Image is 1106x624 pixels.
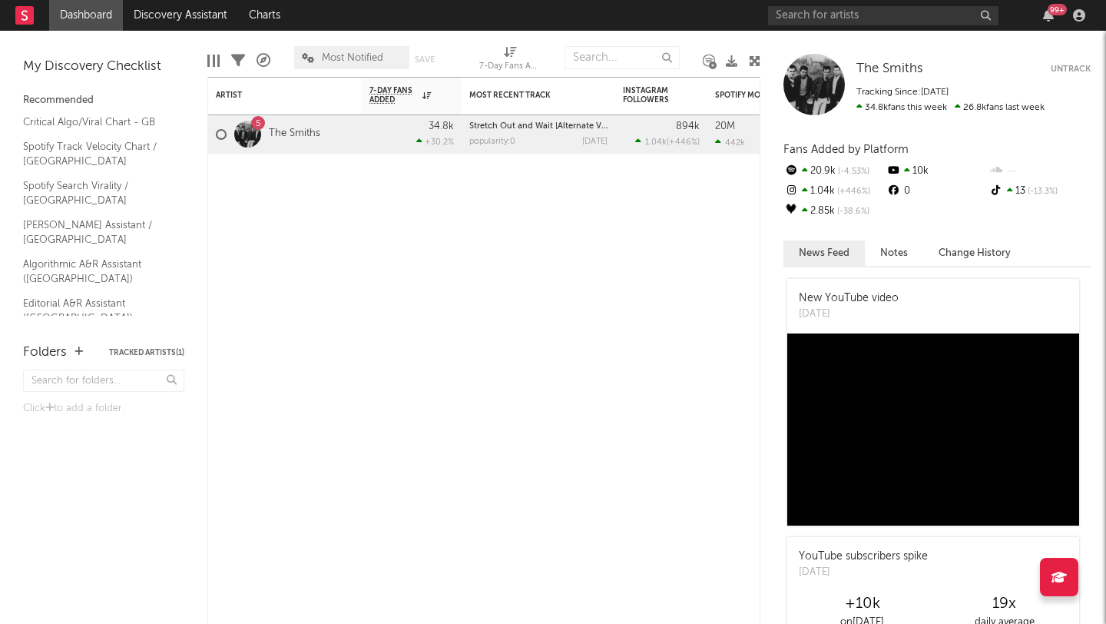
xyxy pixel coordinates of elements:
div: 2.85k [783,201,886,221]
div: 99 + [1048,4,1067,15]
div: Artist [216,91,331,100]
div: Filters [231,38,245,83]
div: popularity: 0 [469,138,515,146]
span: -38.6 % [835,207,869,216]
div: +10k [791,595,933,613]
a: The Smiths [856,61,923,77]
span: Tracking Since: [DATE] [856,88,949,97]
a: Editorial A&R Assistant ([GEOGRAPHIC_DATA]) [23,295,169,327]
div: 19 x [933,595,1075,613]
div: [DATE] [582,138,608,146]
div: 7-Day Fans Added (7-Day Fans Added) [479,38,541,83]
div: 442k [715,138,745,148]
span: -4.53 % [836,168,869,176]
button: Untrack [1051,61,1091,77]
div: 10k [886,161,988,181]
a: Stretch Out and Wait [Alternate Vocal Version] - 2011 Remaster [469,122,718,131]
div: 13 [988,181,1091,201]
span: Fans Added by Platform [783,144,909,155]
div: Folders [23,344,67,362]
div: Edit Columns [207,38,220,83]
input: Search for folders... [23,370,184,392]
span: 34.8k fans this week [856,103,947,112]
div: Instagram Followers [623,86,677,105]
span: The Smiths [856,62,923,75]
div: 20.9k [783,161,886,181]
span: Most Notified [322,53,383,63]
div: Recommended [23,91,184,110]
a: Spotify Search Virality / [GEOGRAPHIC_DATA] [23,178,169,209]
div: ( ) [635,137,700,147]
a: The Smiths [269,128,320,141]
div: 7-Day Fans Added (7-Day Fans Added) [479,58,541,76]
div: YouTube subscribers spike [799,549,928,565]
a: [PERSON_NAME] Assistant / [GEOGRAPHIC_DATA] [23,217,169,248]
button: Change History [923,241,1026,266]
div: 34.8k [429,121,454,131]
a: Algorithmic A&R Assistant ([GEOGRAPHIC_DATA]) [23,256,169,287]
button: Tracked Artists(1) [109,349,184,357]
div: Most Recent Track [469,91,584,100]
span: 7-Day Fans Added [369,86,419,105]
input: Search for artists [768,6,998,25]
input: Search... [565,46,680,69]
div: [DATE] [799,565,928,580]
button: Save [415,55,435,64]
div: My Discovery Checklist [23,58,184,76]
button: 99+ [1043,9,1054,22]
div: 20M [715,121,735,131]
span: -13.3 % [1025,188,1058,196]
div: A&R Pipeline [257,38,270,83]
button: News Feed [783,241,865,266]
span: +446 % [669,138,697,147]
span: +446 % [835,188,870,196]
span: 1.04k [645,138,667,147]
div: [DATE] [799,307,899,322]
span: 26.8k fans last week [856,103,1045,112]
div: 894k [676,121,700,131]
button: Notes [865,241,923,266]
div: -- [988,161,1091,181]
div: Stretch Out and Wait [Alternate Vocal Version] - 2011 Remaster [469,122,608,131]
div: +30.2 % [416,137,454,147]
a: Critical Algo/Viral Chart - GB [23,114,169,131]
div: New YouTube video [799,290,899,307]
a: Spotify Track Velocity Chart / [GEOGRAPHIC_DATA] [23,138,169,170]
div: 0 [886,181,988,201]
div: Click to add a folder. [23,400,184,418]
div: Spotify Monthly Listeners [715,91,830,100]
div: 1.04k [783,181,886,201]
